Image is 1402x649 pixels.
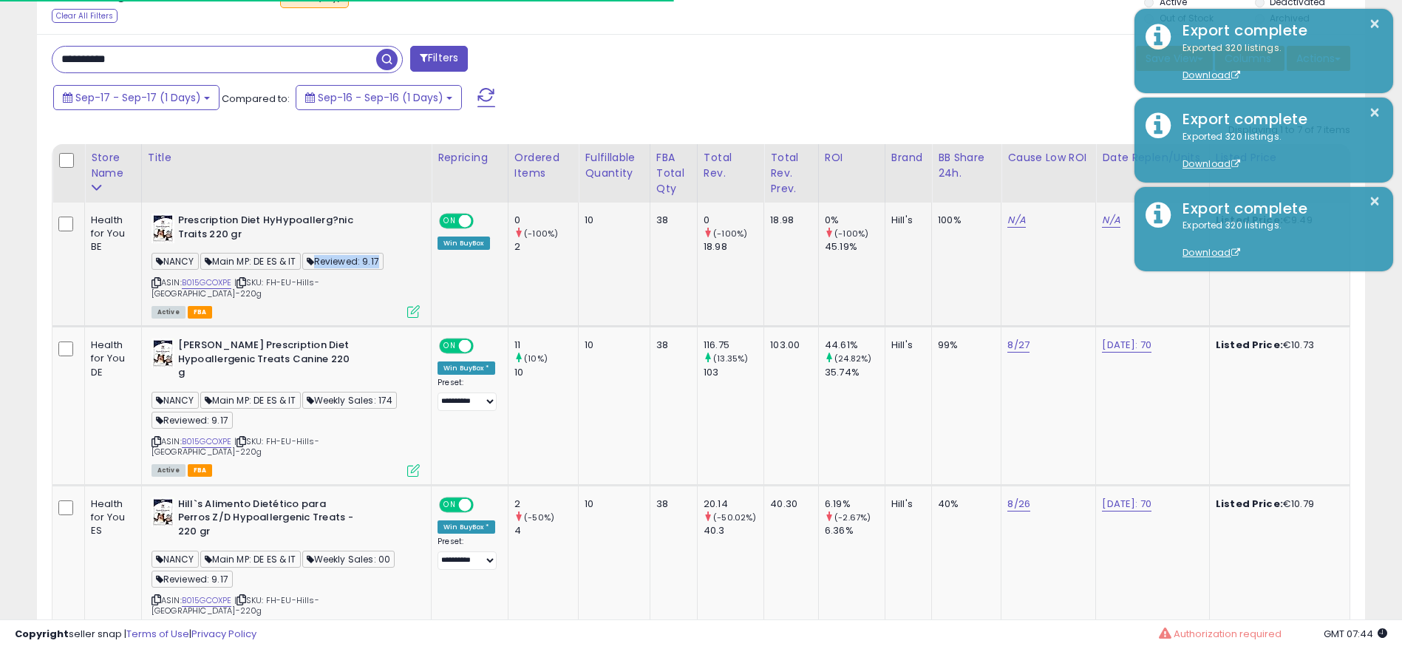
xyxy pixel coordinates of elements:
div: seller snap | | [15,628,256,642]
span: Main MP: DE ES & IT [200,253,301,270]
div: Cause Low ROI [1007,150,1089,166]
small: (13.35%) [713,353,748,364]
span: 2025-09-18 07:44 GMT [1324,627,1387,641]
small: (-100%) [524,228,558,239]
div: BB Share 24h. [938,150,995,181]
span: Reviewed: 9.17 [152,412,233,429]
strong: Copyright [15,627,69,641]
img: 41u+YVPpdTL._SL40_.jpg [152,339,174,368]
div: Export complete [1171,20,1382,41]
a: 8/27 [1007,338,1030,353]
span: ON [440,498,459,511]
a: [DATE]: 70 [1102,338,1151,353]
span: | SKU: FH-EU-Hills-[GEOGRAPHIC_DATA]-220g [152,435,319,458]
button: Sep-16 - Sep-16 (1 Days) [296,85,462,110]
div: 10 [514,366,578,379]
div: €10.79 [1216,497,1338,511]
span: NANCY [152,253,199,270]
span: NANCY [152,551,199,568]
div: 38 [656,497,686,511]
div: 38 [656,214,686,227]
div: Hill's [891,497,920,511]
span: Weekly Sales: 174 [302,392,398,409]
span: Main MP: DE ES & IT [200,551,301,568]
span: | SKU: FH-EU-Hills-[GEOGRAPHIC_DATA]-220g [152,594,319,616]
b: Prescription Diet HyHypoallerg?nic Traits 220 gr [178,214,358,245]
span: ON [440,215,459,228]
div: 0% [825,214,885,227]
b: Listed Price: [1216,338,1283,352]
a: B015GCOXPE [182,594,232,607]
div: Exported 320 listings. [1171,219,1382,260]
span: Sep-16 - Sep-16 (1 Days) [318,90,443,105]
button: × [1369,103,1381,122]
div: 103.00 [770,339,807,352]
a: N/A [1102,213,1120,228]
button: × [1369,192,1381,211]
a: B015GCOXPE [182,276,232,289]
div: Total Rev. Prev. [770,150,812,197]
div: 44.61% [825,339,885,352]
a: Privacy Policy [191,627,256,641]
div: 6.19% [825,497,885,511]
div: 99% [938,339,990,352]
span: ON [440,340,459,353]
span: FBA [188,306,213,319]
a: [DATE]: 70 [1102,497,1151,512]
div: Win BuyBox * [438,520,495,534]
div: FBA Total Qty [656,150,691,197]
div: Health for You ES [91,497,130,538]
div: 0 [514,214,578,227]
div: Clear All Filters [52,9,118,23]
div: 38 [656,339,686,352]
div: 40.3 [704,524,763,537]
div: Health for You BE [91,214,130,254]
div: 45.19% [825,240,885,254]
div: Brand [891,150,925,166]
a: N/A [1007,213,1025,228]
div: Hill's [891,214,920,227]
div: 4 [514,524,578,537]
div: 40% [938,497,990,511]
button: × [1369,15,1381,33]
div: 20.14 [704,497,763,511]
div: Win BuyBox [438,237,490,250]
div: 10 [585,497,639,511]
div: Title [148,150,425,166]
span: Main MP: DE ES & IT [200,392,301,409]
b: [PERSON_NAME] Prescription Diet Hypoallergenic Treats Canine 220 g [178,339,358,384]
span: All listings currently available for purchase on Amazon [152,464,186,477]
a: 8/26 [1007,497,1030,512]
small: (24.82%) [834,353,871,364]
small: (-100%) [834,228,868,239]
div: Hill's [891,339,920,352]
button: Sep-17 - Sep-17 (1 Days) [53,85,220,110]
span: Sep-17 - Sep-17 (1 Days) [75,90,201,105]
span: OFF [472,340,495,353]
th: CSV column name: cust_attr_4_Date Replen/Units [1096,144,1210,203]
a: B015GCOXPE [182,435,232,448]
div: 100% [938,214,990,227]
div: Preset: [438,378,497,411]
div: 6.36% [825,524,885,537]
div: Exported 320 listings. [1171,130,1382,171]
div: ASIN: [152,339,420,475]
div: Date Replen/Units [1102,150,1203,166]
a: Download [1182,69,1240,81]
button: Filters [410,46,468,72]
div: ROI [825,150,879,166]
div: Health for You DE [91,339,130,379]
div: 35.74% [825,366,885,379]
div: 18.98 [770,214,807,227]
span: Reviewed: 9.17 [152,571,233,588]
th: CSV column name: cust_attr_5_Cause Low ROI [1001,144,1096,203]
span: NANCY [152,392,199,409]
div: Exported 320 listings. [1171,41,1382,83]
small: (-50.02%) [713,512,756,523]
span: OFF [472,215,495,228]
div: 11 [514,339,578,352]
small: (-2.67%) [834,512,871,523]
span: OFF [472,498,495,511]
div: 18.98 [704,240,763,254]
small: (-100%) [713,228,747,239]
